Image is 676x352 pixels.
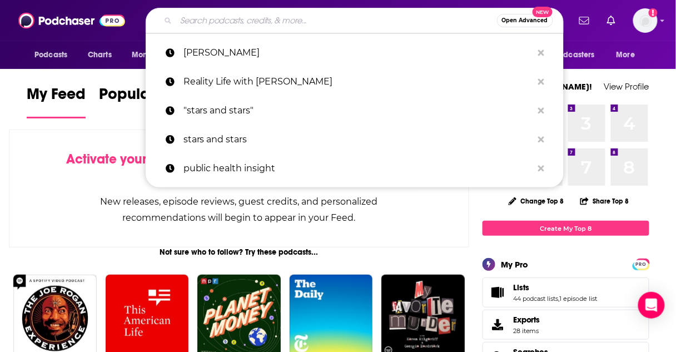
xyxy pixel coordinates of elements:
[183,96,533,125] p: "stars and stars"
[513,282,529,292] span: Lists
[486,285,509,300] a: Lists
[559,295,560,303] span: ,
[176,12,497,29] input: Search podcasts, credits, & more...
[497,14,553,27] button: Open AdvancedNew
[603,11,620,30] a: Show notifications dropdown
[513,327,540,335] span: 28 items
[513,282,598,292] a: Lists
[649,8,658,17] svg: Add a profile image
[483,277,649,308] span: Lists
[27,85,86,110] span: My Feed
[634,260,648,268] a: PRO
[183,154,533,183] p: public health insight
[502,18,548,23] span: Open Advanced
[99,85,193,118] a: Popular Feed
[66,151,180,167] span: Activate your Feed
[9,247,469,257] div: Not sure who to follow? Try these podcasts...
[183,67,533,96] p: Reality Life with Kate Casey
[146,67,564,96] a: Reality Life with [PERSON_NAME]
[27,85,86,118] a: My Feed
[99,85,193,110] span: Popular Feed
[633,8,658,33] span: Logged in as ereardon
[513,315,540,325] span: Exports
[18,10,125,31] img: Podchaser - Follow, Share and Rate Podcasts
[604,81,649,92] a: View Profile
[146,154,564,183] a: public health insight
[560,295,598,303] a: 1 episode list
[146,96,564,125] a: "stars and stars"
[501,259,528,270] div: My Pro
[533,7,553,17] span: New
[541,47,595,63] span: For Podcasters
[513,295,559,303] a: 44 podcast lists
[617,47,635,63] span: More
[65,151,413,184] div: by following Podcasts, Creators, Lists, and other Users!
[183,125,533,154] p: stars and stars
[609,44,649,66] button: open menu
[634,260,648,269] span: PRO
[88,47,112,63] span: Charts
[146,125,564,154] a: stars and stars
[580,190,630,212] button: Share Top 8
[486,317,509,333] span: Exports
[146,38,564,67] a: [PERSON_NAME]
[132,47,171,63] span: Monitoring
[502,194,571,208] button: Change Top 8
[638,292,665,319] div: Open Intercom Messenger
[34,47,67,63] span: Podcasts
[483,310,649,340] a: Exports
[65,194,413,226] div: New releases, episode reviews, guest credits, and personalized recommendations will begin to appe...
[183,38,533,67] p: Michael Osterholm
[633,8,658,33] img: User Profile
[124,44,186,66] button: open menu
[483,221,649,236] a: Create My Top 8
[146,8,564,33] div: Search podcasts, credits, & more...
[27,44,82,66] button: open menu
[575,11,594,30] a: Show notifications dropdown
[633,8,658,33] button: Show profile menu
[81,44,118,66] a: Charts
[534,44,611,66] button: open menu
